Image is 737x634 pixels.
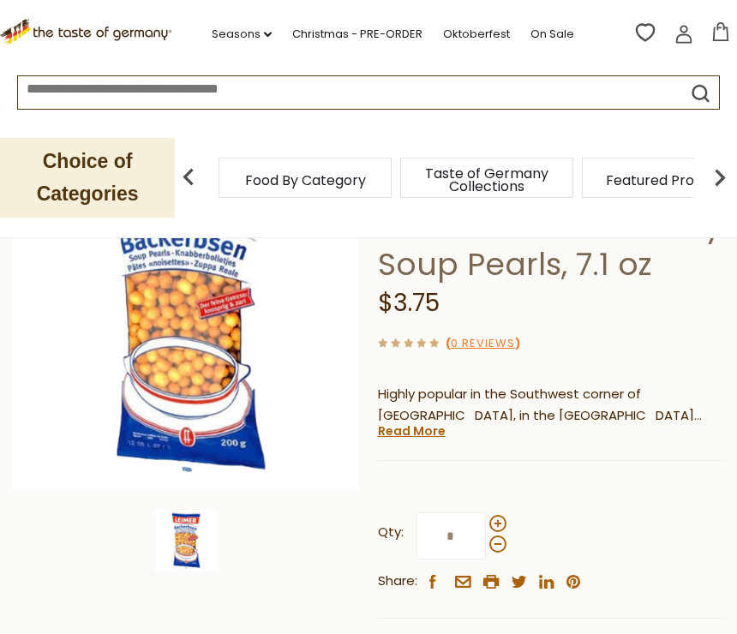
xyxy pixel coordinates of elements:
img: next arrow [703,160,737,194]
span: Share: [378,571,417,592]
img: previous arrow [171,160,206,194]
h1: [PERSON_NAME] "Backerbsen" Crunchy Soup Pearls, 7.1 oz [378,168,724,284]
a: Taste of Germany Collections [418,167,555,193]
a: Oktoberfest [443,25,510,44]
span: ( ) [446,335,520,351]
a: 0 Reviews [451,335,515,353]
a: Read More [378,422,446,440]
a: Christmas - PRE-ORDER [292,25,422,44]
a: Seasons [212,25,272,44]
a: Featured Products [606,174,732,187]
img: Leimer Backerbsen Soup Cracker Pearls [13,143,360,490]
img: Leimer Backerbsen Soup Cracker Pearls [155,510,217,571]
strong: Qty: [378,522,404,543]
span: $3.75 [378,286,440,320]
a: On Sale [530,25,574,44]
a: Food By Category [245,174,366,187]
input: Qty: [416,512,486,559]
p: Highly popular in the Southwest corner of [GEOGRAPHIC_DATA], in the [GEOGRAPHIC_DATA][PERSON_NAME... [378,384,724,427]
